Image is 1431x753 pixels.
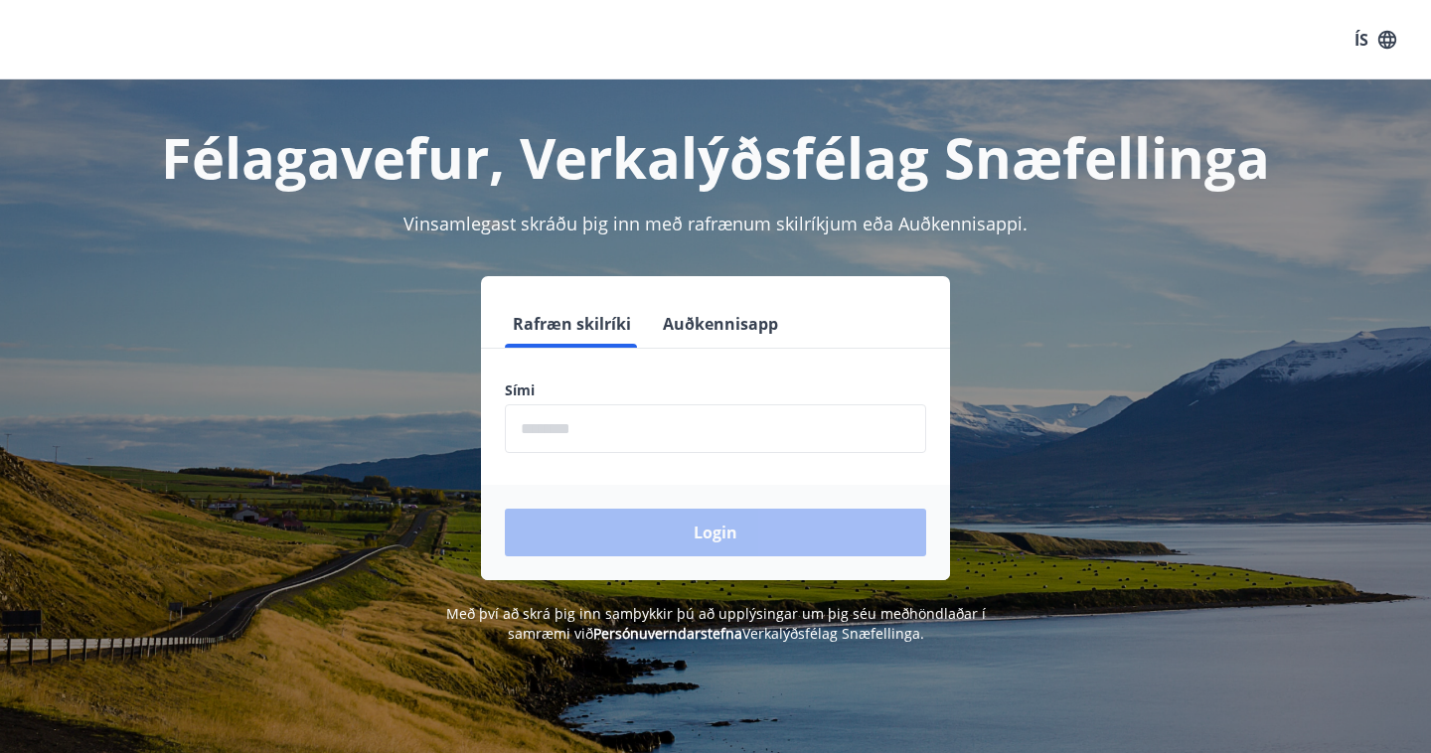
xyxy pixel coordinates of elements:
button: Auðkennisapp [655,300,786,348]
span: Með því að skrá þig inn samþykkir þú að upplýsingar um þig séu meðhöndlaðar í samræmi við Verkalý... [446,604,986,643]
button: ÍS [1344,22,1407,58]
button: Rafræn skilríki [505,300,639,348]
h1: Félagavefur, Verkalýðsfélag Snæfellinga [24,119,1407,195]
a: Persónuverndarstefna [593,624,742,643]
label: Sími [505,380,926,400]
span: Vinsamlegast skráðu þig inn með rafrænum skilríkjum eða Auðkennisappi. [403,212,1028,235]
